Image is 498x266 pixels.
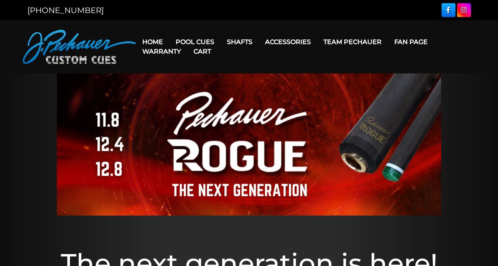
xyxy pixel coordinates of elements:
img: Pechauer Custom Cues [23,30,136,64]
a: [PHONE_NUMBER] [27,6,104,15]
a: Pool Cues [169,32,221,52]
a: Fan Page [388,32,434,52]
a: Home [136,32,169,52]
a: Shafts [221,32,259,52]
a: Cart [187,41,217,62]
a: Accessories [259,32,317,52]
a: Warranty [136,41,187,62]
a: Team Pechauer [317,32,388,52]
